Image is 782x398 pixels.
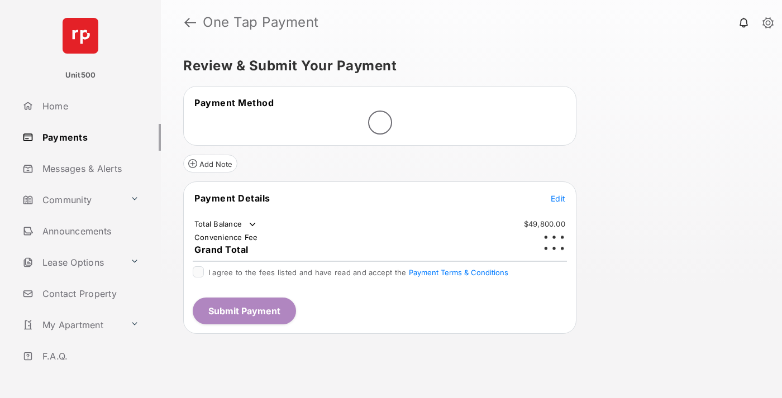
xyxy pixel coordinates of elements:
[523,219,566,229] td: $49,800.00
[18,218,161,244] a: Announcements
[18,93,161,119] a: Home
[18,249,126,276] a: Lease Options
[194,232,259,242] td: Convenience Fee
[551,193,565,204] button: Edit
[18,124,161,151] a: Payments
[183,59,751,73] h5: Review & Submit Your Payment
[551,194,565,203] span: Edit
[18,280,161,307] a: Contact Property
[194,193,270,204] span: Payment Details
[208,268,508,277] span: I agree to the fees listed and have read and accept the
[409,268,508,277] button: I agree to the fees listed and have read and accept the
[18,311,126,338] a: My Apartment
[194,97,274,108] span: Payment Method
[18,186,126,213] a: Community
[183,155,237,172] button: Add Note
[65,70,96,81] p: Unit500
[193,298,296,324] button: Submit Payment
[194,219,258,230] td: Total Balance
[18,343,161,370] a: F.A.Q.
[18,155,161,182] a: Messages & Alerts
[194,244,249,255] span: Grand Total
[63,18,98,54] img: svg+xml;base64,PHN2ZyB4bWxucz0iaHR0cDovL3d3dy53My5vcmcvMjAwMC9zdmciIHdpZHRoPSI2NCIgaGVpZ2h0PSI2NC...
[203,16,319,29] strong: One Tap Payment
